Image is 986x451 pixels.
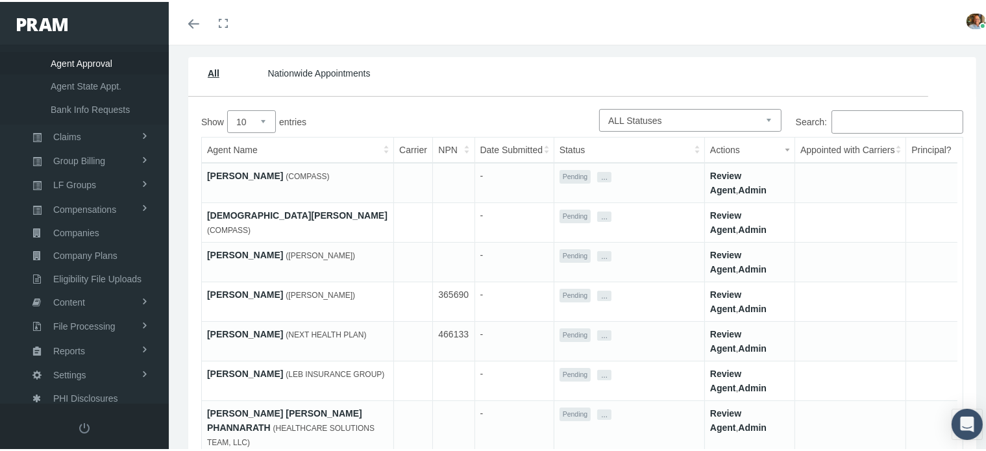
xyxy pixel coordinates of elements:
span: Content [53,289,85,311]
a: Admin [739,421,767,431]
a: Admin [739,183,767,193]
a: Review Agent [710,367,741,391]
label: Search: [796,108,963,132]
span: (COMPASS) [286,170,329,179]
td: 365690 [433,280,475,320]
span: (COMPASS) [207,224,251,233]
span: File Processing [53,313,116,335]
a: [PERSON_NAME] [207,327,283,337]
button: ... [597,368,611,378]
span: Pending [560,208,591,221]
a: Admin [739,262,767,273]
td: , [704,280,795,320]
span: ([PERSON_NAME]) [286,249,355,258]
td: - [475,280,554,320]
button: ... [597,210,611,220]
a: Nationwide Appointments [268,66,371,77]
th: Carrier [394,136,433,161]
th: NPN: activate to sort column ascending [433,136,475,161]
span: Agent Approval [51,51,112,73]
td: - [475,320,554,360]
th: Actions [704,136,795,161]
a: [PERSON_NAME] [207,169,283,179]
a: [DEMOGRAPHIC_DATA][PERSON_NAME] [207,208,388,219]
th: Agent Name: activate to sort column ascending [202,136,394,161]
a: Admin [739,223,767,233]
button: ... [597,170,611,180]
button: ... [597,249,611,260]
a: [PERSON_NAME] [207,367,283,377]
span: Group Billing [53,148,105,170]
img: PRAM_20_x_78.png [17,16,68,29]
td: - [475,241,554,280]
button: ... [597,408,611,418]
img: S_Profile_Picture_15241.jpg [967,12,986,27]
span: PHI Disclosures [53,385,118,408]
div: Open Intercom Messenger [952,407,983,438]
span: Company Plans [53,243,117,265]
span: (LEB INSURANCE GROUP) [286,368,384,377]
a: [PERSON_NAME] [207,287,283,298]
span: Companies [53,220,99,242]
span: Pending [560,287,591,300]
th: Date Submitted: activate to sort column ascending [475,136,554,161]
span: Pending [560,366,591,380]
span: (HEALTHCARE SOLUTIONS TEAM, LLC) [207,422,375,445]
td: - [475,161,554,201]
span: Pending [560,326,591,340]
span: Agent State Appt. [51,73,121,95]
span: LF Groups [53,172,96,194]
a: Review Agent [710,327,741,352]
select: Showentries [227,108,276,131]
td: , [704,241,795,280]
a: Review Agent [710,287,741,312]
th: Status: activate to sort column ascending [554,136,704,161]
th: Appointed with Carriers: activate to sort column ascending [795,136,906,161]
td: - [475,360,554,399]
a: [PERSON_NAME] [PERSON_NAME] PHANNARATH [207,406,362,431]
a: Review Agent [710,406,741,431]
a: Review Agent [710,208,741,233]
span: Reports [53,338,85,360]
a: Admin [739,302,767,312]
span: (NEXT HEALTH PLAN) [286,328,366,337]
td: 466133 [433,320,475,360]
th: Principal? [906,136,958,161]
td: , [704,161,795,201]
span: Compensations [53,197,116,219]
span: Pending [560,247,591,261]
td: , [704,320,795,360]
span: Claims [53,124,81,146]
input: Search: [832,108,963,132]
a: Review Agent [710,248,741,273]
button: ... [597,289,611,299]
button: ... [597,328,611,339]
span: Pending [560,168,591,182]
a: All [208,66,219,77]
span: Pending [560,406,591,419]
label: Show entries [201,108,582,131]
a: Admin [739,341,767,352]
span: Settings [53,362,86,384]
td: , [704,201,795,241]
a: Admin [739,381,767,391]
span: Bank Info Requests [51,97,130,119]
a: [PERSON_NAME] [207,248,283,258]
a: Review Agent [710,169,741,193]
span: ([PERSON_NAME]) [286,289,355,298]
td: - [475,201,554,241]
span: Eligibility File Uploads [53,266,142,288]
td: , [704,360,795,399]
